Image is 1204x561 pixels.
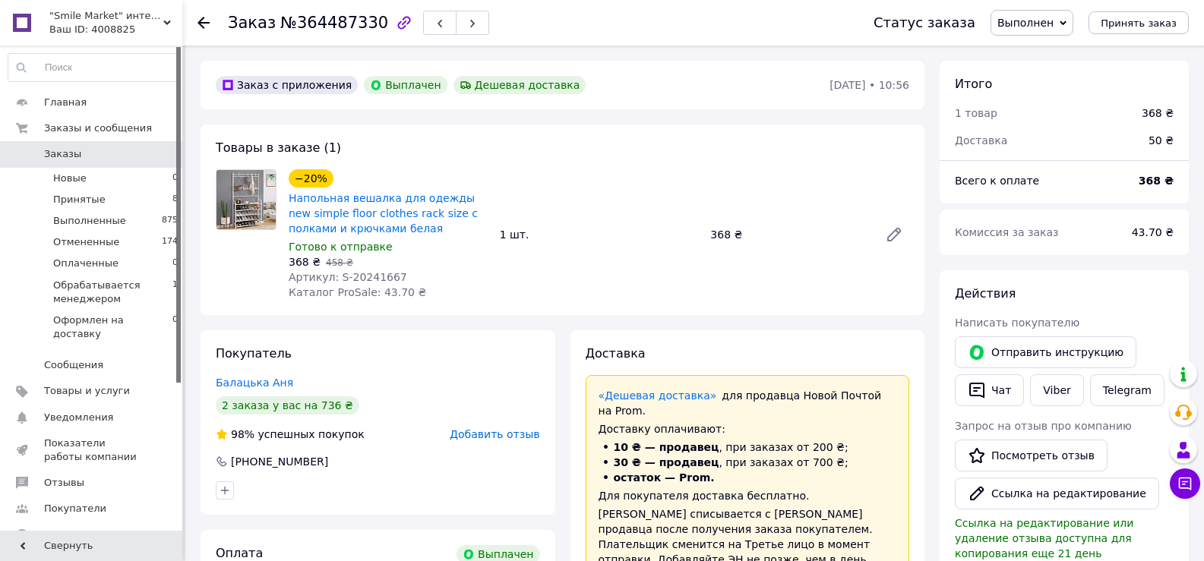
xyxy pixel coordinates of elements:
[229,454,330,469] div: [PHONE_NUMBER]
[44,384,130,398] span: Товары и услуги
[955,477,1159,509] button: Ссылка на редактирование
[955,440,1108,471] a: Посмотреть отзыв
[44,528,126,542] span: Каталог ProSale
[228,14,276,32] span: Заказ
[172,279,178,306] span: 1
[216,396,359,414] div: 2 заказа у вас на 736 ₴
[172,314,178,341] span: 0
[162,235,178,249] span: 174
[44,437,141,464] span: Показатели работы компании
[231,428,254,440] span: 98%
[289,256,321,268] span: 368 ₴
[172,172,178,185] span: 0
[198,15,210,30] div: Вернуться назад
[326,257,353,268] span: 458 ₴
[289,241,393,253] span: Готово к отправке
[44,96,87,109] span: Главная
[874,15,975,30] div: Статус заказа
[289,271,407,283] span: Артикул: S-20241667
[599,421,897,437] div: Доставку оплачивают:
[1170,468,1200,499] button: Чат с покупателем
[216,427,365,442] div: успешных покупок
[997,17,1054,29] span: Выполнен
[955,336,1136,368] button: Отправить инструкцию
[704,224,873,245] div: 368 ₴
[599,389,717,402] a: «Дешевая доставка»
[830,79,909,91] time: [DATE] • 10:56
[172,193,178,206] span: 8
[955,374,1024,406] button: Чат
[289,286,426,298] span: Каталог ProSale: 43.70 ₴
[955,77,992,91] span: Итого
[955,226,1059,238] span: Комиссия за заказ
[44,411,113,424] span: Уведомления
[53,257,119,270] span: Оплаченные
[216,377,293,389] a: Балацька Аня
[53,193,106,206] span: Принятые
[955,107,997,119] span: 1 товар
[1132,226,1174,238] span: 43.70 ₴
[216,76,358,94] div: Заказ с приложения
[1101,17,1177,29] span: Принять заказ
[599,440,897,455] li: , при заказах от 200 ₴;
[216,170,276,229] img: Напольная вешалка для одежды new simple floor clothes rack size с полками и крючками белая
[49,23,182,36] div: Ваш ID: 4008825
[53,279,172,306] span: Обрабатывается менеджером
[599,455,897,470] li: , при заказах от 700 ₴;
[44,358,103,372] span: Сообщения
[289,169,333,188] div: −20%
[280,14,388,32] span: №364487330
[1139,124,1183,157] div: 50 ₴
[955,134,1007,147] span: Доставка
[1142,106,1174,121] div: 368 ₴
[44,502,106,515] span: Покупатели
[289,192,478,235] a: Напольная вешалка для одежды new simple floor clothes rack size с полками и крючками белая
[216,346,292,361] span: Покупатель
[453,76,586,94] div: Дешевая доставка
[955,420,1132,432] span: Запрос на отзыв про компанию
[1089,11,1189,34] button: Принять заказ
[44,147,81,161] span: Заказы
[614,456,719,468] span: 30 ₴ — продавец
[49,9,163,23] span: "Smile Market" интернет-магазин
[879,219,909,250] a: Редактировать
[1139,175,1174,187] b: 368 ₴
[53,314,172,341] span: Оформлен на доставку
[955,517,1133,559] span: Ссылка на редактирование или удаление отзыва доступна для копирования еще 21 день
[172,257,178,270] span: 0
[44,476,84,490] span: Отзывы
[1090,374,1164,406] a: Telegram
[216,140,341,155] span: Товары в заказе (1)
[162,214,178,228] span: 875
[216,546,263,560] span: Оплата
[53,235,119,249] span: Отмененные
[1030,374,1083,406] a: Viber
[955,175,1039,187] span: Всего к оплате
[614,441,719,453] span: 10 ₴ — продавец
[614,471,715,484] span: остаток — Prom.
[44,121,152,135] span: Заказы и сообщения
[53,214,126,228] span: Выполненные
[450,428,539,440] span: Добавить отзыв
[955,317,1079,329] span: Написать покупателю
[586,346,646,361] span: Доставка
[364,76,447,94] div: Выплачен
[955,286,1016,301] span: Действия
[599,488,897,503] div: Для покупателя доставка бесплатно.
[53,172,87,185] span: Новые
[599,388,897,418] div: для продавца Новой Почтой на Prom.
[494,224,705,245] div: 1 шт.
[8,54,179,81] input: Поиск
